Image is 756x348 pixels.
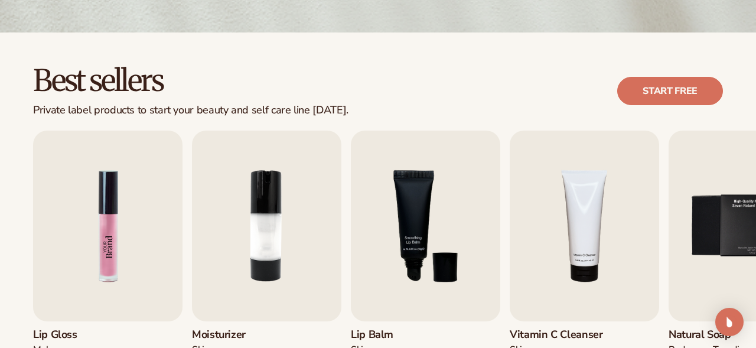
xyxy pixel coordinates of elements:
[510,329,603,342] h3: Vitamin C Cleanser
[617,77,723,105] a: Start free
[33,329,106,342] h3: Lip Gloss
[715,308,744,336] div: Open Intercom Messenger
[192,329,265,342] h3: Moisturizer
[33,66,348,97] h2: Best sellers
[669,329,750,342] h3: Natural Soap
[33,131,183,321] img: Shopify Image 5
[33,104,348,117] div: Private label products to start your beauty and self care line [DATE].
[351,329,423,342] h3: Lip Balm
